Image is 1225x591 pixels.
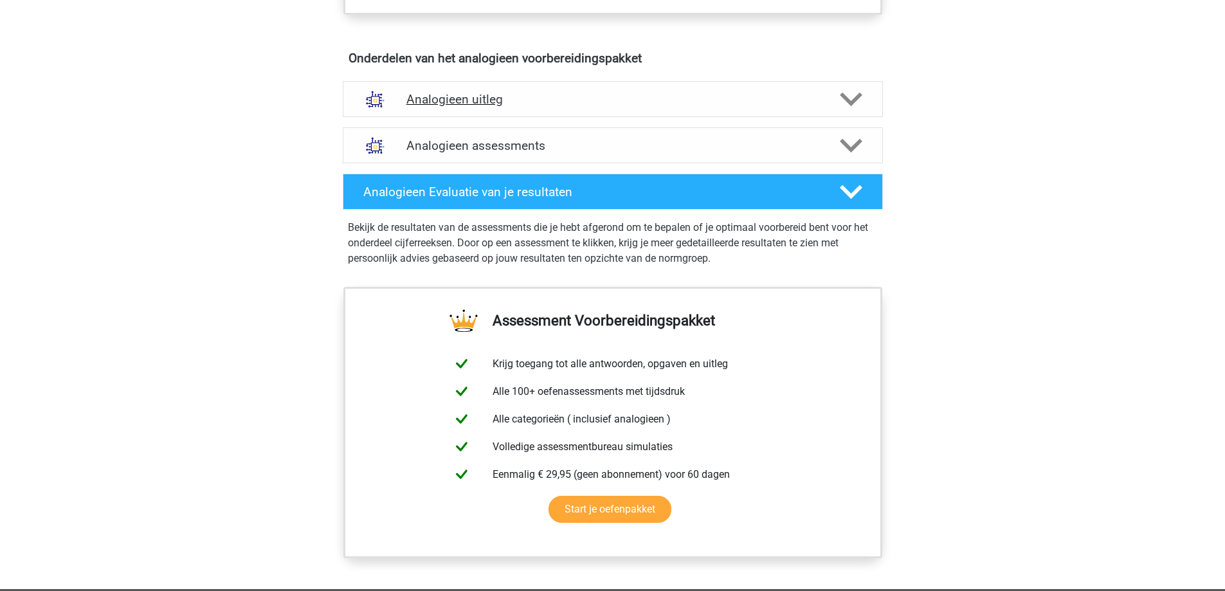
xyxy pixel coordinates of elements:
p: Bekijk de resultaten van de assessments die je hebt afgerond om te bepalen of je optimaal voorber... [348,220,878,266]
h4: Onderdelen van het analogieen voorbereidingspakket [349,51,877,66]
a: Analogieen Evaluatie van je resultaten [338,174,888,210]
h4: Analogieen assessments [406,138,819,153]
img: analogieen assessments [359,129,392,162]
h4: Analogieen uitleg [406,92,819,107]
img: analogieen uitleg [359,83,392,116]
a: assessments Analogieen assessments [338,127,888,163]
a: Start je oefenpakket [549,496,671,523]
a: uitleg Analogieen uitleg [338,81,888,117]
h4: Analogieen Evaluatie van je resultaten [363,185,819,199]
